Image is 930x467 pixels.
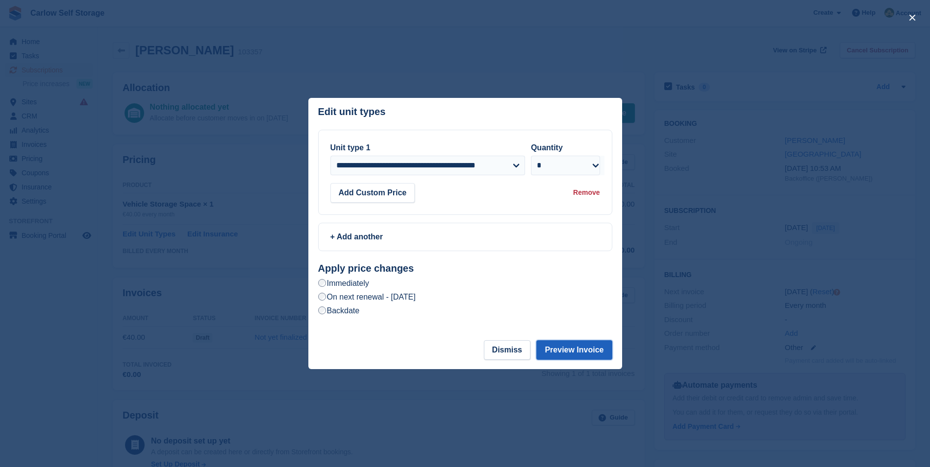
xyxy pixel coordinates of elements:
label: Quantity [531,143,563,152]
label: Backdate [318,305,360,316]
input: On next renewal - [DATE] [318,293,326,301]
label: Immediately [318,278,369,288]
button: Add Custom Price [330,183,415,203]
input: Immediately [318,279,326,287]
div: + Add another [330,231,600,243]
label: Unit type 1 [330,143,371,152]
p: Edit unit types [318,106,386,117]
strong: Apply price changes [318,263,414,274]
input: Backdate [318,306,326,314]
button: close [905,10,920,25]
a: + Add another [318,223,612,251]
div: Remove [573,187,600,198]
label: On next renewal - [DATE] [318,292,416,302]
button: Preview Invoice [536,340,612,360]
button: Dismiss [484,340,530,360]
